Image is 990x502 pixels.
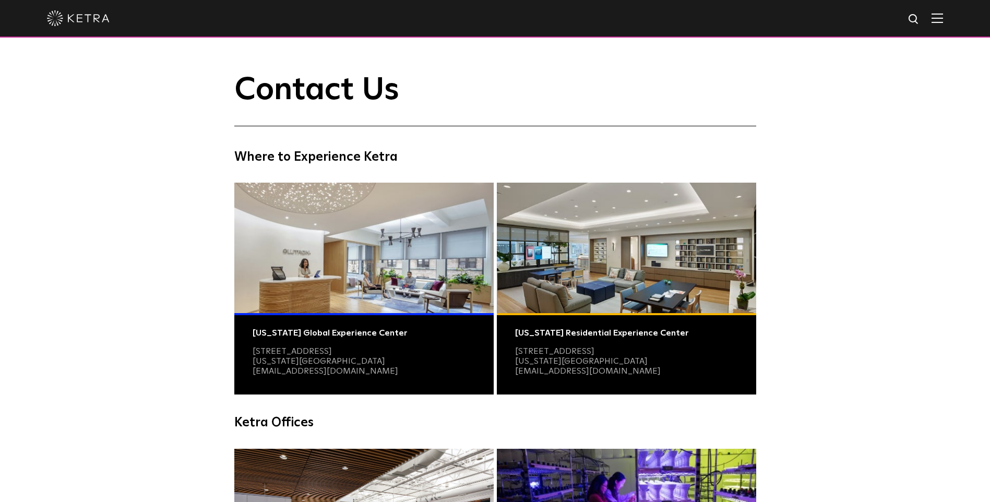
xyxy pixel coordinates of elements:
img: ketra-logo-2019-white [47,10,110,26]
a: [US_STATE][GEOGRAPHIC_DATA] [515,357,648,365]
h1: Contact Us [234,73,756,126]
img: search icon [908,13,921,26]
img: Hamburger%20Nav.svg [932,13,943,23]
a: [EMAIL_ADDRESS][DOMAIN_NAME] [253,367,398,375]
a: [US_STATE][GEOGRAPHIC_DATA] [253,357,385,365]
div: [US_STATE] Global Experience Center [253,328,475,338]
h4: Where to Experience Ketra [234,147,756,167]
img: Commercial Photo@2x [234,183,494,313]
h4: Ketra Offices [234,413,756,433]
a: [STREET_ADDRESS] [253,347,332,355]
a: [EMAIL_ADDRESS][DOMAIN_NAME] [515,367,661,375]
div: [US_STATE] Residential Experience Center [515,328,738,338]
a: [STREET_ADDRESS] [515,347,594,355]
img: Residential Photo@2x [497,183,756,313]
